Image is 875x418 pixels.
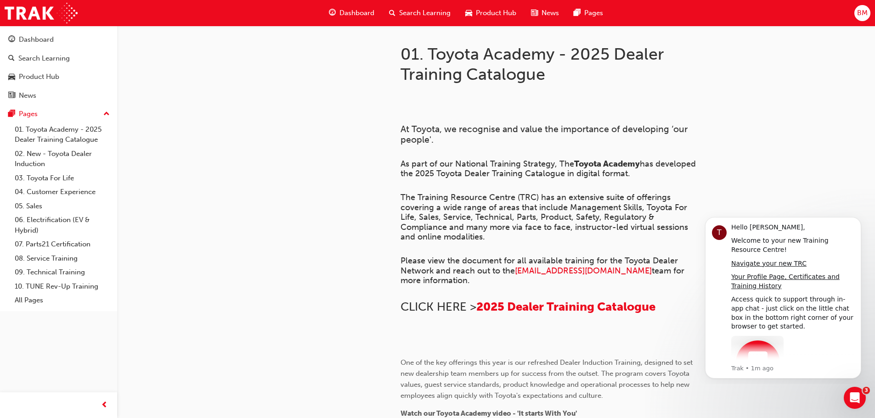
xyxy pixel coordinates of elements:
[11,265,113,279] a: 09. Technical Training
[11,251,113,266] a: 08. Service Training
[11,237,113,251] a: 07. Parts21 Certification
[399,8,451,18] span: Search Learning
[476,300,655,314] a: 2025 Dealer Training Catalogue
[857,8,868,18] span: BM
[401,256,680,276] span: Please view the document for all available training for the Toyota Dealer Network and reach out t...
[524,4,566,22] a: news-iconNews
[329,7,336,19] span: guage-icon
[339,8,374,18] span: Dashboard
[401,358,694,400] span: One of the key offerings this year is our refreshed Dealer Induction Training, designed to set ne...
[19,90,36,101] div: News
[574,159,640,169] span: Toyota Academy
[4,106,113,123] button: Pages
[401,44,702,84] h1: 01. Toyota Academy - 2025 Dealer Training Catalogue
[844,387,866,409] iframe: Intercom live chat
[11,279,113,294] a: 10. TUNE Rev-Up Training
[401,124,690,145] span: At Toyota, we recognise and value the importance of developing ‘our people'.
[19,34,54,45] div: Dashboard
[322,4,382,22] a: guage-iconDashboard
[566,4,610,22] a: pages-iconPages
[4,68,113,85] a: Product Hub
[515,266,652,276] a: [EMAIL_ADDRESS][DOMAIN_NAME]
[691,209,875,384] iframe: Intercom notifications message
[542,8,559,18] span: News
[19,109,38,119] div: Pages
[8,73,15,81] span: car-icon
[531,7,538,19] span: news-icon
[574,7,581,19] span: pages-icon
[18,53,70,64] div: Search Learning
[11,293,113,307] a: All Pages
[401,266,687,286] span: team for more information.
[4,50,113,67] a: Search Learning
[382,4,458,22] a: search-iconSearch Learning
[8,110,15,118] span: pages-icon
[401,159,698,179] span: has developed the 2025 Toyota Dealer Training Catalogue in digital format.
[11,185,113,199] a: 04. Customer Experience
[8,55,15,63] span: search-icon
[863,387,870,394] span: 3
[401,409,577,418] span: Watch our Toyota Academy video - 'It starts With You'
[11,171,113,185] a: 03. Toyota For Life
[5,3,78,23] img: Trak
[8,36,15,44] span: guage-icon
[401,159,574,169] span: As part of our National Training Strategy, The
[8,92,15,100] span: news-icon
[389,7,395,19] span: search-icon
[11,213,113,237] a: 06. Electrification (EV & Hybrid)
[11,123,113,147] a: 01. Toyota Academy - 2025 Dealer Training Catalogue
[103,108,110,120] span: up-icon
[458,4,524,22] a: car-iconProduct Hub
[101,400,108,411] span: prev-icon
[4,29,113,106] button: DashboardSearch LearningProduct HubNews
[401,300,476,314] span: CLICK HERE >
[465,7,472,19] span: car-icon
[476,8,516,18] span: Product Hub
[11,199,113,213] a: 05. Sales
[584,8,603,18] span: Pages
[19,72,59,82] div: Product Hub
[4,31,113,48] a: Dashboard
[4,87,113,104] a: News
[854,5,870,21] button: BM
[11,147,113,171] a: 02. New - Toyota Dealer Induction
[401,192,690,242] span: The Training Resource Centre (TRC) has an extensive suite of offerings covering a wide range of a...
